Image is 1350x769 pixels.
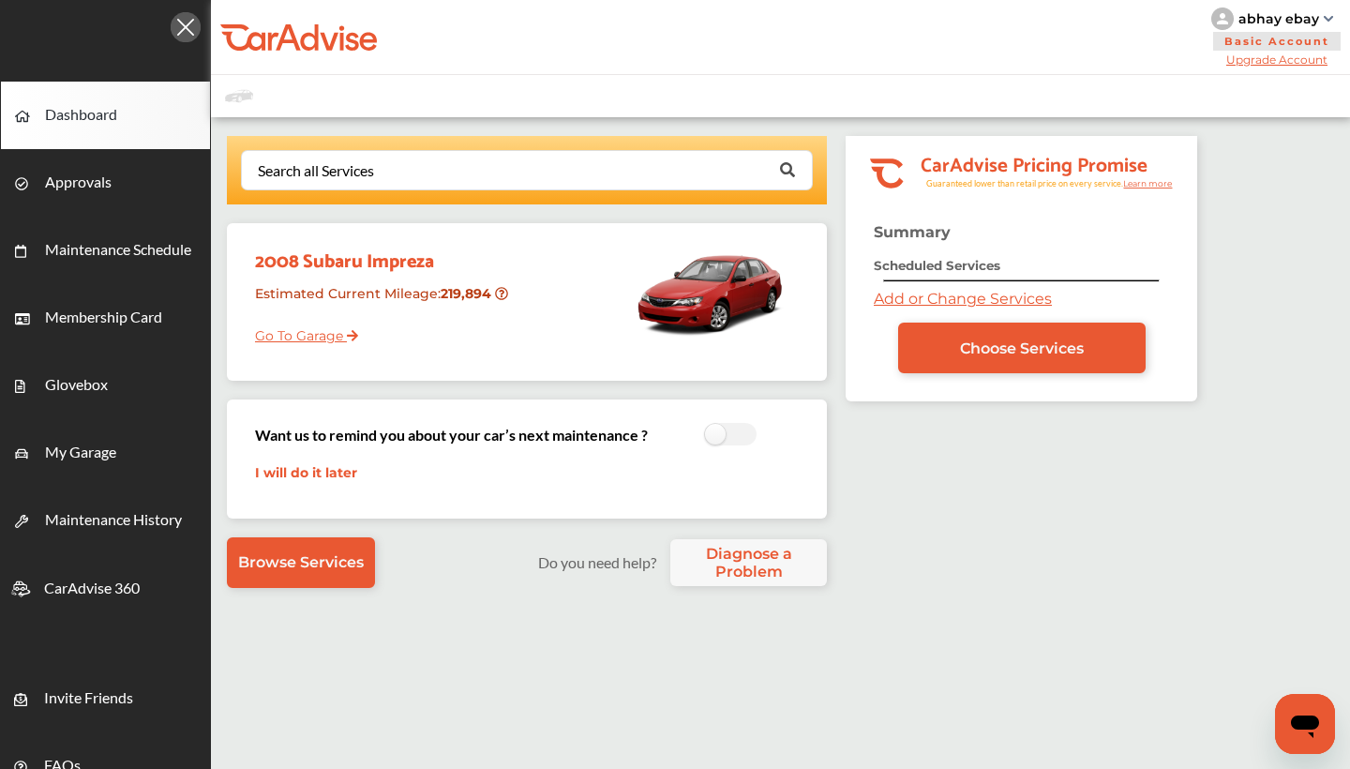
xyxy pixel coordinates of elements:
span: Glovebox [45,375,108,400]
span: Choose Services [960,339,1084,357]
a: My Garage [1,419,210,487]
strong: Summary [874,223,951,241]
span: CarAdvise 360 [44,579,140,603]
a: Add or Change Services [874,290,1052,308]
tspan: Guaranteed lower than retail price on every service. [926,178,1123,188]
span: Invite Friends [44,688,133,713]
a: I will do it later [255,464,357,481]
label: Do you need help? [528,553,666,571]
img: knH8PDtVvWoAbQRylUukY18CTiRevjo20fAtgn5MLBQj4uumYvk2MzTtcAIzfGAtb1XOLVMAvhLuqoNAbL4reqehy0jehNKdM... [1211,8,1234,30]
a: Approvals [1,149,210,217]
span: Approvals [45,173,112,197]
a: Dashboard [1,82,210,149]
iframe: Button to launch messaging window [1275,694,1335,754]
a: Diagnose a Problem [670,539,827,586]
span: Basic Account [1213,32,1341,51]
span: Maintenance Schedule [45,240,191,264]
span: Membership Card [45,308,162,332]
strong: Scheduled Services [874,258,1000,273]
img: Icon.5fd9dcc7.svg [171,12,201,42]
tspan: Learn more [1123,178,1173,188]
img: sCxJUJ+qAmfqhQGDUl18vwLg4ZYJ6CxN7XmbOMBAAAAAElFTkSuQmCC [1324,16,1333,22]
tspan: CarAdvise Pricing Promise [921,150,1147,182]
strong: 219,894 [441,285,495,302]
span: Diagnose a Problem [680,545,817,581]
a: Browse Services [227,537,375,588]
a: Go To Garage [241,313,358,349]
div: 2008 Subaru Impreza [241,233,516,278]
div: Estimated Current Mileage : [241,278,516,325]
div: abhay ebay [1238,10,1319,27]
a: Membership Card [1,284,210,352]
a: Choose Services [898,323,1146,373]
span: Maintenance History [45,510,182,535]
img: placeholder_car.fcab19be.svg [225,84,253,108]
span: Dashboard [45,105,117,129]
h3: Want us to remind you about your car’s next maintenance ? [255,426,648,444]
img: mobile_4451_st0640_046.png [630,233,789,354]
div: Search all Services [258,163,374,178]
a: Glovebox [1,352,210,419]
span: Browse Services [238,553,364,571]
span: Upgrade Account [1211,53,1342,67]
a: Maintenance Schedule [1,217,210,284]
span: My Garage [45,443,116,467]
a: Maintenance History [1,487,210,554]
